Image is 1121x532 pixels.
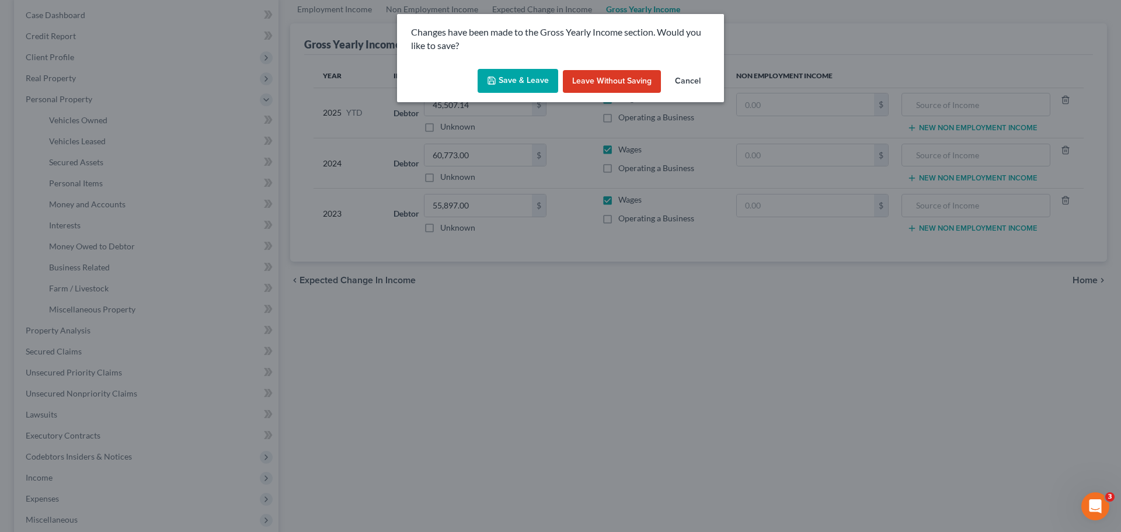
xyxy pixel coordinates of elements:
button: Cancel [666,70,710,93]
iframe: Intercom live chat [1081,492,1109,520]
span: 3 [1105,492,1115,502]
button: Save & Leave [478,69,558,93]
button: Leave without Saving [563,70,661,93]
p: Changes have been made to the Gross Yearly Income section. Would you like to save? [411,26,710,53]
